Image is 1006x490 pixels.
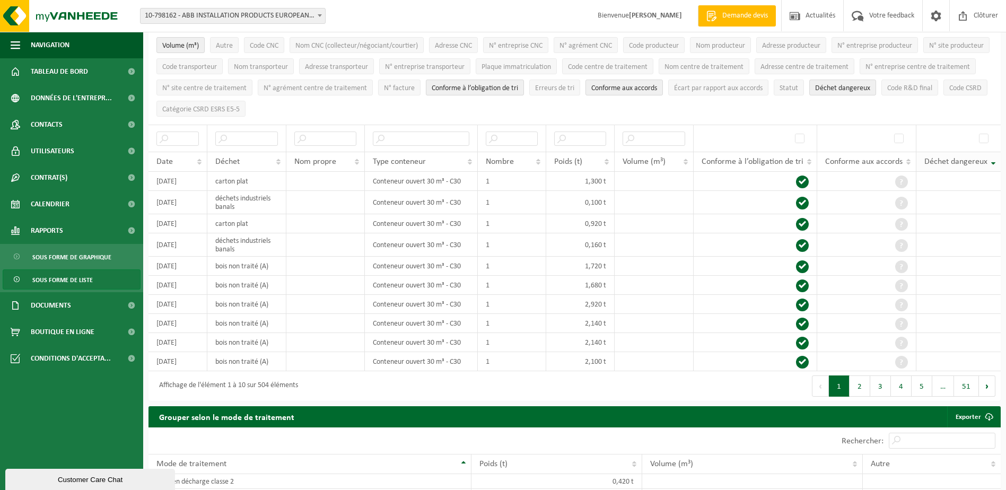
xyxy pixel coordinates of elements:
[568,63,648,71] span: Code centre de traitement
[829,375,850,397] button: 1
[207,276,286,295] td: bois non traité (A)
[207,172,286,191] td: carton plat
[250,42,278,50] span: Code CNC
[546,295,615,314] td: 2,920 t
[207,295,286,314] td: bois non traité (A)
[365,191,478,214] td: Conteneur ouvert 30 m³ - C30
[31,191,69,217] span: Calendrier
[379,58,470,74] button: N° entreprise transporteurN° entreprise transporteur: Activate to sort
[720,11,771,21] span: Demande devis
[148,333,207,352] td: [DATE]
[305,63,368,71] span: Adresse transporteur
[373,157,426,166] span: Type conteneur
[162,42,199,50] span: Volume (m³)
[479,460,508,468] span: Poids (t)
[154,377,298,396] div: Affichage de l'élément 1 à 10 sur 504 éléments
[755,58,854,74] button: Adresse centre de traitementAdresse centre de traitement: Activate to sort
[702,157,803,166] span: Conforme à l’obligation de tri
[478,233,546,257] td: 1
[629,12,682,20] strong: [PERSON_NAME]
[476,58,557,74] button: Plaque immatriculationPlaque immatriculation: Activate to sort
[244,37,284,53] button: Code CNCCode CNC: Activate to sort
[809,80,876,95] button: Déchet dangereux : Activate to remove sorting
[762,42,820,50] span: Adresse producteur
[31,111,63,138] span: Contacts
[674,84,763,92] span: Écart par rapport aux accords
[295,42,418,50] span: Nom CNC (collecteur/négociant/courtier)
[207,214,286,233] td: carton plat
[384,84,415,92] span: N° facture
[664,63,743,71] span: Nom centre de traitement
[3,269,141,290] a: Sous forme de liste
[207,333,286,352] td: bois non traité (A)
[435,42,472,50] span: Adresse CNC
[148,352,207,371] td: [DATE]
[32,247,111,267] span: Sous forme de graphique
[365,333,478,352] td: Conteneur ouvert 30 m³ - C30
[216,42,233,50] span: Autre
[650,460,693,468] span: Volume (m³)
[585,80,663,95] button: Conforme aux accords : Activate to sort
[760,63,848,71] span: Adresse centre de traitement
[148,191,207,214] td: [DATE]
[546,333,615,352] td: 2,140 t
[234,63,288,71] span: Nom transporteur
[156,157,173,166] span: Date
[156,58,223,74] button: Code transporteurCode transporteur: Activate to sort
[426,80,524,95] button: Conforme à l’obligation de tri : Activate to sort
[860,58,976,74] button: N° entreprise centre de traitementN° entreprise centre de traitement: Activate to sort
[559,42,612,50] span: N° agrément CNC
[891,375,912,397] button: 4
[832,37,918,53] button: N° entreprise producteurN° entreprise producteur: Activate to sort
[162,84,247,92] span: N° site centre de traitement
[842,437,883,445] label: Rechercher:
[947,406,1000,427] a: Exporter
[591,84,657,92] span: Conforme aux accords
[478,314,546,333] td: 1
[5,467,177,490] iframe: chat widget
[31,32,69,58] span: Navigation
[31,85,112,111] span: Données de l'entrepr...
[264,84,367,92] span: N° agrément centre de traitement
[850,375,870,397] button: 2
[207,257,286,276] td: bois non traité (A)
[365,352,478,371] td: Conteneur ouvert 30 m³ - C30
[887,84,932,92] span: Code R&D final
[623,37,685,53] button: Code producteurCode producteur: Activate to sort
[924,157,987,166] span: Déchet dangereux
[478,191,546,214] td: 1
[31,217,63,244] span: Rapports
[478,295,546,314] td: 1
[31,345,111,372] span: Conditions d'accepta...
[141,8,325,23] span: 10-798162 - ABB INSTALLATION PRODUCTS EUROPEAN CENTRE SA - HOUDENG-GOEGNIES
[162,106,240,113] span: Catégorie CSRD ESRS E5-5
[294,157,336,166] span: Nom propre
[668,80,768,95] button: Écart par rapport aux accordsÉcart par rapport aux accords: Activate to sort
[215,157,240,166] span: Déchet
[865,63,970,71] span: N° entreprise centre de traitement
[148,276,207,295] td: [DATE]
[378,80,421,95] button: N° factureN° facture: Activate to sort
[156,101,246,117] button: Catégorie CSRD ESRS E5-5Catégorie CSRD ESRS E5-5: Activate to sort
[929,42,984,50] span: N° site producteur
[156,80,252,95] button: N° site centre de traitementN° site centre de traitement: Activate to sort
[432,84,518,92] span: Conforme à l’obligation de tri
[623,157,666,166] span: Volume (m³)
[148,314,207,333] td: [DATE]
[471,474,642,489] td: 0,420 t
[478,257,546,276] td: 1
[478,214,546,233] td: 1
[207,191,286,214] td: déchets industriels banals
[546,191,615,214] td: 0,100 t
[696,42,745,50] span: Nom producteur
[478,172,546,191] td: 1
[979,375,995,397] button: Next
[31,164,67,191] span: Contrat(s)
[148,257,207,276] td: [DATE]
[546,233,615,257] td: 0,160 t
[870,375,891,397] button: 3
[210,37,239,53] button: AutreAutre: Activate to sort
[546,214,615,233] td: 0,920 t
[228,58,294,74] button: Nom transporteurNom transporteur: Activate to sort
